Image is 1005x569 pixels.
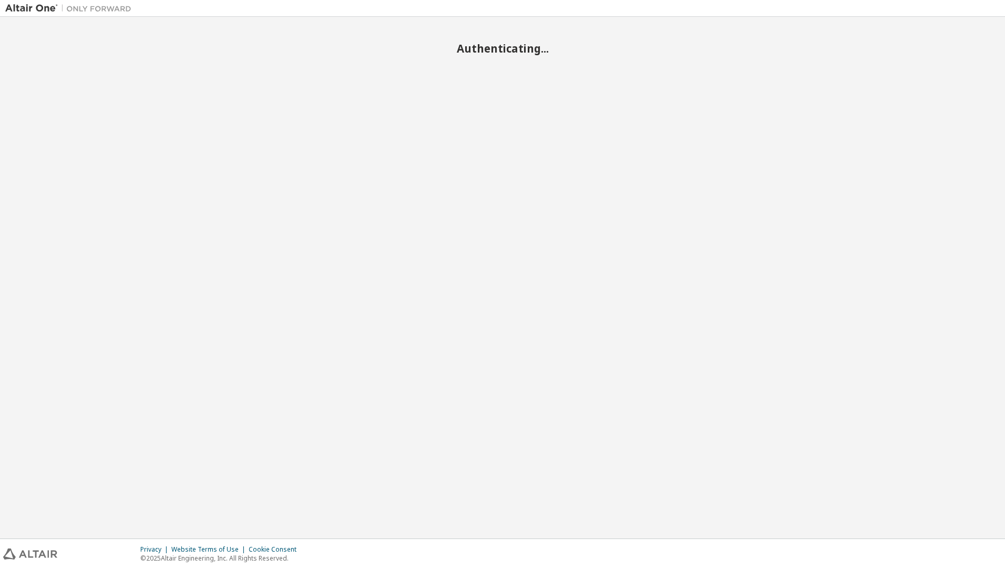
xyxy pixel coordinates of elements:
[171,545,249,554] div: Website Terms of Use
[249,545,303,554] div: Cookie Consent
[140,545,171,554] div: Privacy
[5,42,1000,55] h2: Authenticating...
[5,3,137,14] img: Altair One
[140,554,303,563] p: © 2025 Altair Engineering, Inc. All Rights Reserved.
[3,548,57,560] img: altair_logo.svg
